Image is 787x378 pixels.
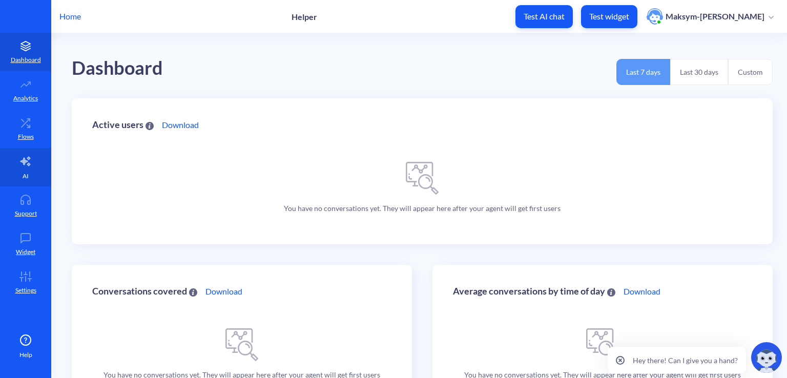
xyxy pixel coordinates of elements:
[453,286,615,296] div: Average conversations by time of day
[581,5,637,28] button: Test widget
[11,55,41,65] p: Dashboard
[751,342,782,373] img: copilot-icon.svg
[524,11,565,22] p: Test AI chat
[13,94,38,103] p: Analytics
[666,11,764,22] p: Maksym-[PERSON_NAME]
[633,355,738,366] p: Hey there! Can I give you a hand?
[641,7,779,26] button: user photoMaksym-[PERSON_NAME]
[15,209,37,218] p: Support
[92,120,154,130] div: Active users
[18,132,34,141] p: Flows
[589,11,629,22] p: Test widget
[292,12,317,22] p: Helper
[92,286,197,296] div: Conversations covered
[647,8,663,25] img: user photo
[284,203,561,214] p: You have no conversations yet. They will appear here after your agent will get first users
[670,59,728,85] button: Last 30 days
[205,285,242,298] a: Download
[59,10,81,23] p: Home
[624,285,660,298] a: Download
[16,247,35,257] p: Widget
[15,286,36,295] p: Settings
[72,54,163,83] div: Dashboard
[162,119,199,131] a: Download
[616,59,670,85] button: Last 7 days
[19,350,32,360] span: Help
[515,5,573,28] button: Test AI chat
[728,59,773,85] button: Custom
[23,172,29,181] p: AI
